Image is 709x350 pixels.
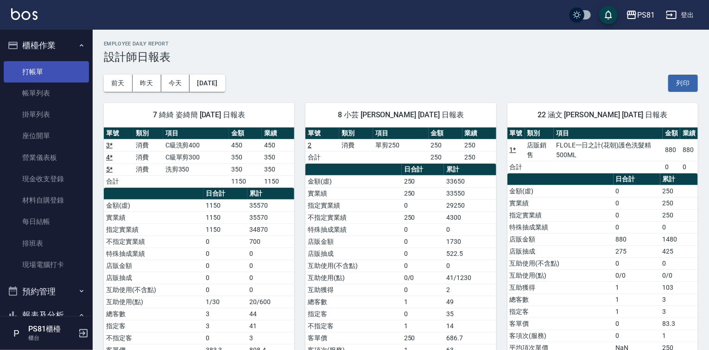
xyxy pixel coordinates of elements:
[660,245,698,257] td: 425
[203,248,247,260] td: 0
[444,175,496,187] td: 33650
[133,139,163,151] td: 消費
[668,75,698,92] button: 列印
[339,139,373,151] td: 消費
[554,127,663,140] th: 項目
[247,284,295,296] td: 0
[660,209,698,221] td: 250
[444,187,496,199] td: 33550
[104,75,133,92] button: 前天
[28,325,76,334] h5: PS81櫃檯
[339,127,373,140] th: 類別
[444,296,496,308] td: 49
[305,284,401,296] td: 互助獲得
[4,33,89,57] button: 櫃檯作業
[308,141,311,149] a: 2
[305,296,401,308] td: 總客數
[680,161,698,173] td: 0
[104,320,203,332] td: 指定客
[444,248,496,260] td: 522.5
[229,175,261,187] td: 1150
[507,305,614,318] td: 指定客
[462,151,496,163] td: 250
[247,260,295,272] td: 0
[133,151,163,163] td: 消費
[507,127,525,140] th: 單號
[104,175,133,187] td: 合計
[104,235,203,248] td: 不指定實業績
[507,269,614,281] td: 互助使用(點)
[660,269,698,281] td: 0/0
[507,161,525,173] td: 合計
[614,233,660,245] td: 880
[507,245,614,257] td: 店販抽成
[599,6,618,24] button: save
[305,199,401,211] td: 指定實業績
[444,211,496,223] td: 4300
[660,221,698,233] td: 0
[622,6,658,25] button: PS81
[663,127,680,140] th: 金額
[614,245,660,257] td: 275
[305,272,401,284] td: 互助使用(點)
[660,173,698,185] th: 累計
[4,254,89,275] a: 現場電腦打卡
[507,318,614,330] td: 客單價
[161,75,190,92] button: 今天
[4,168,89,190] a: 現金收支登錄
[614,173,660,185] th: 日合計
[203,308,247,320] td: 3
[305,235,401,248] td: 店販金額
[660,233,698,245] td: 1480
[663,161,680,173] td: 0
[104,223,203,235] td: 指定實業績
[507,209,614,221] td: 指定實業績
[4,233,89,254] a: 排班表
[4,61,89,83] a: 打帳單
[4,83,89,104] a: 帳單列表
[402,332,444,344] td: 250
[229,151,261,163] td: 350
[402,308,444,320] td: 0
[4,147,89,168] a: 營業儀表板
[247,188,295,200] th: 累計
[4,125,89,146] a: 座位開單
[444,308,496,320] td: 35
[133,163,163,175] td: 消費
[247,308,295,320] td: 44
[444,223,496,235] td: 0
[614,318,660,330] td: 0
[402,272,444,284] td: 0/0
[104,127,294,188] table: a dense table
[444,320,496,332] td: 14
[104,296,203,308] td: 互助使用(點)
[660,281,698,293] td: 103
[402,211,444,223] td: 250
[402,248,444,260] td: 0
[203,332,247,344] td: 0
[305,320,401,332] td: 不指定客
[229,139,261,151] td: 450
[444,284,496,296] td: 2
[247,320,295,332] td: 41
[247,199,295,211] td: 35570
[305,127,339,140] th: 單號
[444,199,496,211] td: 29250
[203,284,247,296] td: 0
[444,272,496,284] td: 41/1230
[4,190,89,211] a: 材料自購登錄
[373,127,428,140] th: 項目
[429,151,462,163] td: 250
[660,318,698,330] td: 83.3
[163,127,229,140] th: 項目
[104,332,203,344] td: 不指定客
[614,185,660,197] td: 0
[262,127,294,140] th: 業績
[163,139,229,151] td: C級洗剪400
[614,257,660,269] td: 0
[104,51,698,64] h3: 設計師日報表
[104,284,203,296] td: 互助使用(不含點)
[133,127,163,140] th: 類別
[660,197,698,209] td: 250
[4,211,89,232] a: 每日結帳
